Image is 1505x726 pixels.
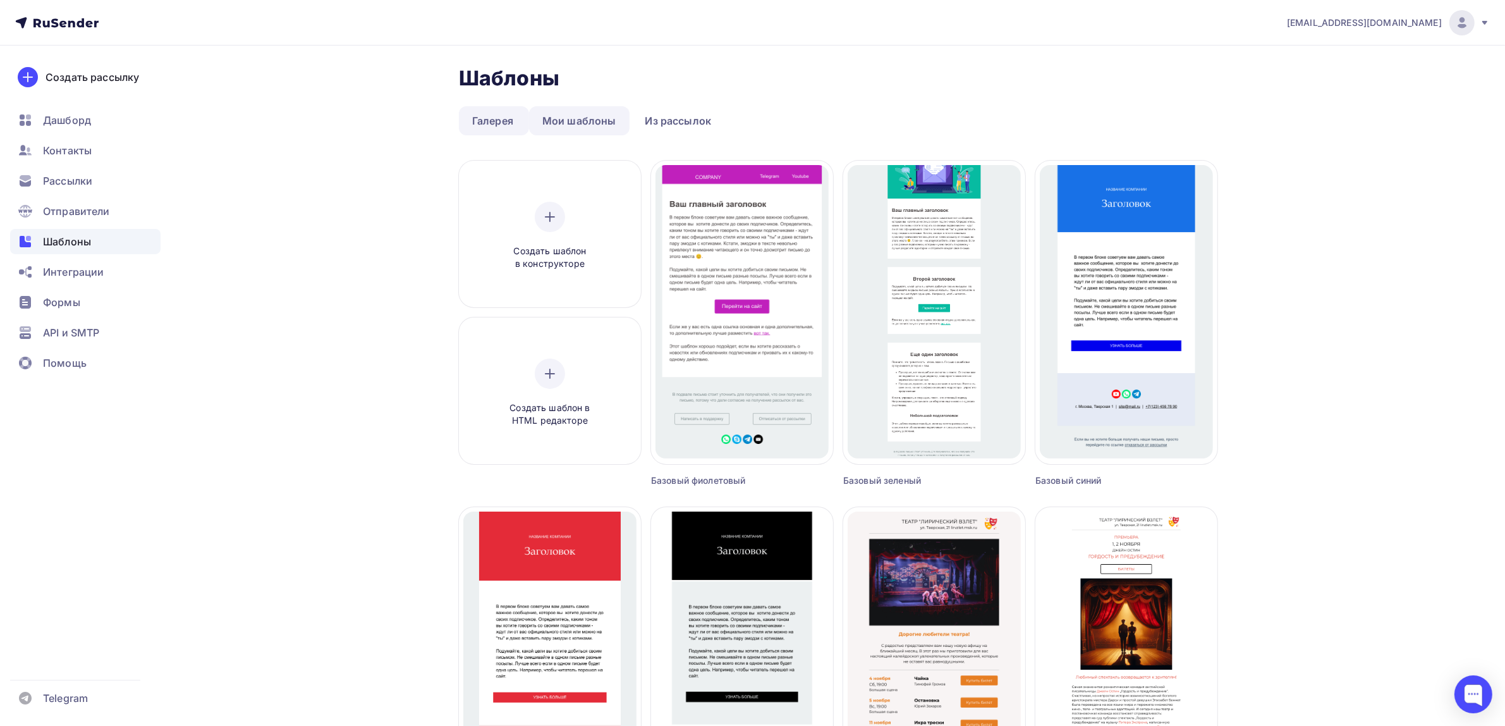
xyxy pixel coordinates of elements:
[43,234,91,249] span: Шаблоны
[529,106,630,135] a: Мои шаблоны
[10,168,161,194] a: Рассылки
[43,691,88,706] span: Telegram
[459,66,559,91] h2: Шаблоны
[490,245,610,271] span: Создать шаблон в конструкторе
[43,295,80,310] span: Формы
[843,474,980,487] div: Базовый зеленый
[43,264,104,280] span: Интеграции
[10,229,161,254] a: Шаблоны
[1035,474,1172,487] div: Базовый синий
[490,402,610,428] span: Создать шаблон в HTML редакторе
[1287,10,1490,35] a: [EMAIL_ADDRESS][DOMAIN_NAME]
[43,113,91,128] span: Дашборд
[46,70,139,85] div: Создать рассылку
[43,325,99,340] span: API и SMTP
[43,143,92,158] span: Контакты
[632,106,725,135] a: Из рассылок
[10,108,161,133] a: Дашборд
[43,173,92,188] span: Рассылки
[10,138,161,163] a: Контакты
[43,355,87,371] span: Помощь
[651,474,788,487] div: Базовый фиолетовый
[10,199,161,224] a: Отправители
[1287,16,1442,29] span: [EMAIL_ADDRESS][DOMAIN_NAME]
[43,204,110,219] span: Отправители
[459,106,527,135] a: Галерея
[10,290,161,315] a: Формы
